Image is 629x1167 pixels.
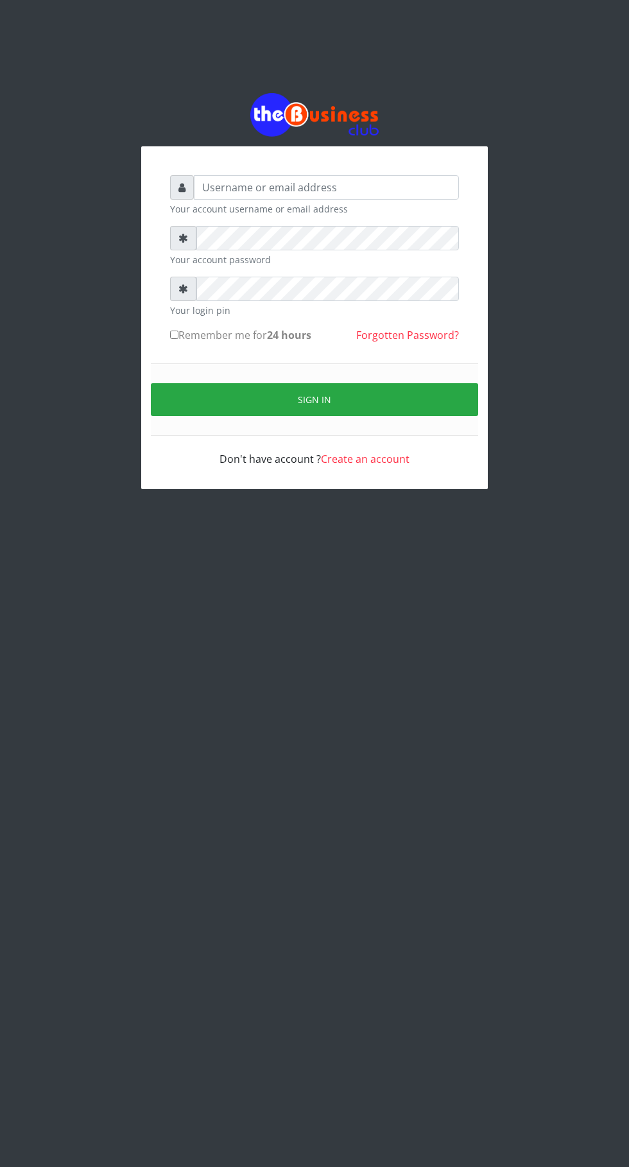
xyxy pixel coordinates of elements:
[170,304,459,317] small: Your login pin
[267,328,311,342] b: 24 hours
[170,327,311,343] label: Remember me for
[151,383,478,416] button: Sign in
[321,452,409,466] a: Create an account
[194,175,459,200] input: Username or email address
[170,253,459,266] small: Your account password
[356,328,459,342] a: Forgotten Password?
[170,331,178,339] input: Remember me for24 hours
[170,436,459,467] div: Don't have account ?
[170,202,459,216] small: Your account username or email address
